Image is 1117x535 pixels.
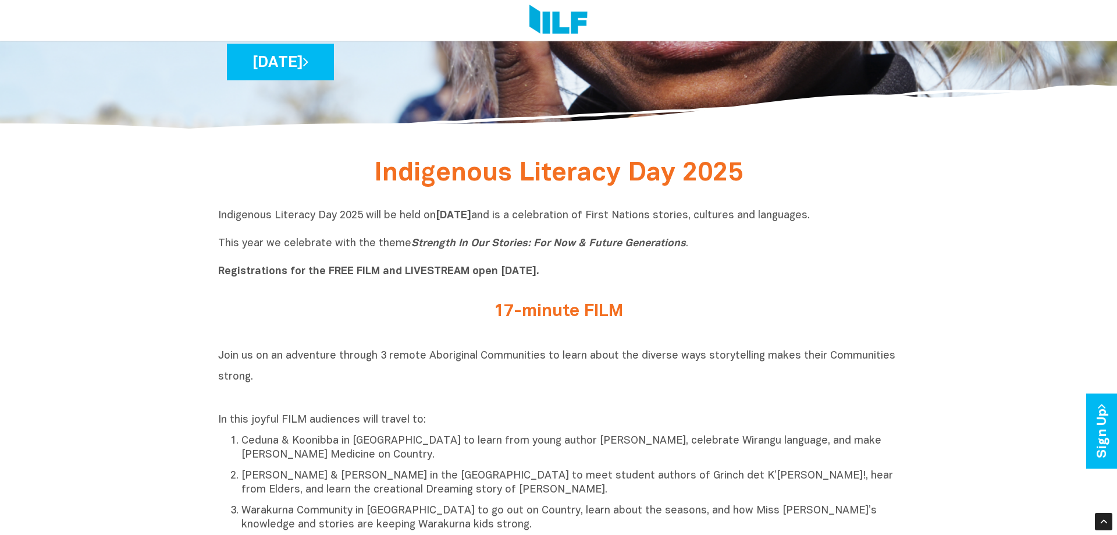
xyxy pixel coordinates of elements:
a: [DATE] [227,44,334,80]
p: Warakurna Community in [GEOGRAPHIC_DATA] to go out on Country, learn about the seasons, and how M... [241,504,899,532]
span: Join us on an adventure through 3 remote Aboriginal Communities to learn about the diverse ways s... [218,351,895,382]
div: Scroll Back to Top [1095,513,1112,530]
h2: 17-minute FILM [340,302,777,321]
i: Strength In Our Stories: For Now & Future Generations [411,239,686,249]
span: Indigenous Literacy Day 2025 [374,162,743,186]
b: Registrations for the FREE FILM and LIVESTREAM open [DATE]. [218,267,539,277]
p: In this joyful FILM audiences will travel to: [218,413,899,427]
p: Indigenous Literacy Day 2025 will be held on and is a celebration of First Nations stories, cultu... [218,209,899,279]
img: Logo [529,5,587,36]
p: Ceduna & Koonibba in [GEOGRAPHIC_DATA] to learn from young author [PERSON_NAME], celebrate Wirang... [241,434,899,462]
b: [DATE] [436,211,471,221]
p: [PERSON_NAME] & [PERSON_NAME] in the [GEOGRAPHIC_DATA] to meet student authors of Grinch det K’[P... [241,469,899,497]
